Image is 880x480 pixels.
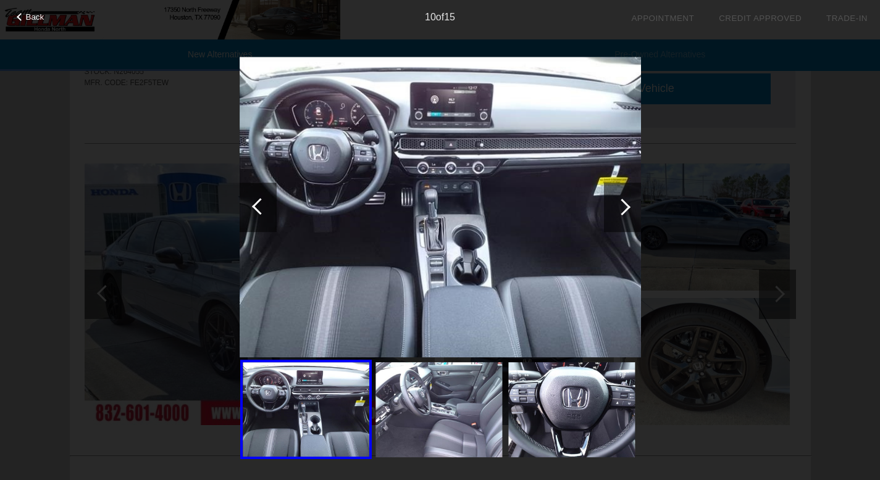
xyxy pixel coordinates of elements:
span: 15 [444,12,455,22]
a: Trade-In [826,14,868,23]
img: image.aspx [375,362,502,457]
span: Back [26,12,44,22]
img: image.aspx [240,57,641,358]
a: Credit Approved [719,14,802,23]
img: image.aspx [508,362,635,457]
span: 10 [425,12,436,22]
a: Appointment [631,14,694,23]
